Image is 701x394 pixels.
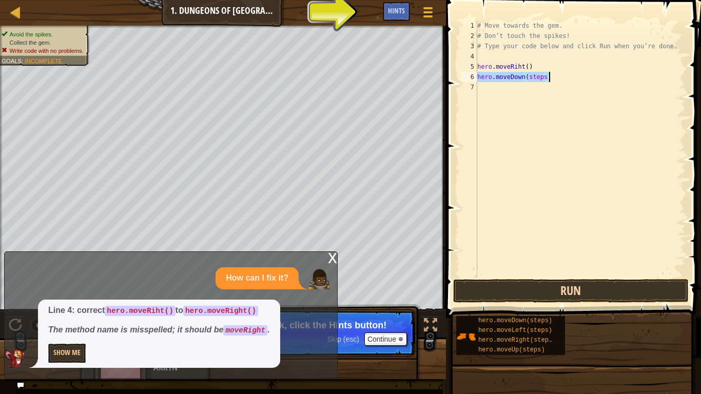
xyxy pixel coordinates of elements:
[105,306,176,316] code: hero.moveRiht()
[478,317,552,324] span: hero.moveDown(steps)
[460,41,477,51] div: 3
[2,38,83,47] li: Collect the gem.
[10,47,84,54] span: Write code with no problems.
[460,31,477,41] div: 2
[22,57,25,64] span: :
[2,30,83,38] li: Avoid the spikes.
[183,306,258,316] code: hero.moveRight()
[48,344,86,363] button: Show Me
[10,39,51,46] span: Collect the gem.
[2,57,22,64] span: Goals
[456,327,476,346] img: portrait.png
[223,325,267,336] code: moveRight
[328,252,337,262] div: x
[388,6,405,15] span: Hints
[460,51,477,62] div: 4
[460,21,477,31] div: 1
[48,325,270,334] em: The method name is misspelled; it should be .
[309,269,329,289] img: Player
[10,31,53,37] span: Avoid the spikes.
[478,337,556,344] span: hero.moveRight(steps)
[25,57,62,64] span: Incomplete
[5,349,25,368] img: AI
[2,47,83,55] li: Write code with no problems.
[460,72,477,82] div: 6
[226,272,288,284] p: How can I fix it?
[420,316,441,337] button: Toggle fullscreen
[453,279,689,303] button: Run
[364,332,407,346] button: Continue
[48,305,270,317] p: Line 4: correct to
[327,335,359,343] span: Skip (esc)
[460,62,477,72] div: 5
[415,2,441,26] button: Show game menu
[478,327,552,334] span: hero.moveLeft(steps)
[460,82,477,92] div: 7
[478,346,545,353] span: hero.moveUp(steps)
